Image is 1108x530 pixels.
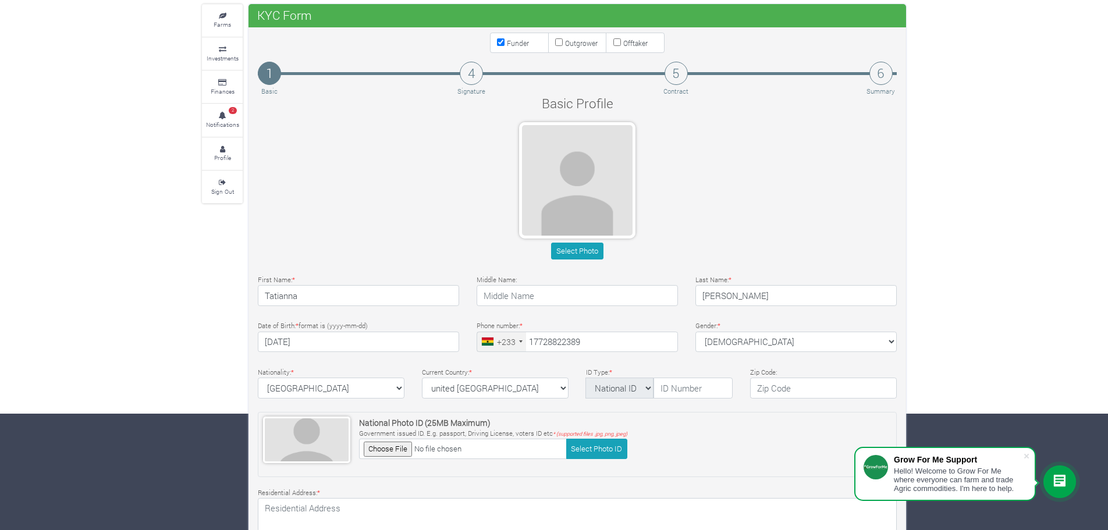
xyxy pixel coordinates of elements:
[202,38,243,70] a: Investments
[665,62,688,85] h4: 5
[565,38,598,48] small: Outgrower
[477,332,526,352] div: Ghana (Gaana): +233
[695,275,731,285] label: Last Name:
[404,95,750,111] h4: Basic Profile
[258,332,459,353] input: Type Date of Birth (YYYY-MM-DD)
[211,187,234,195] small: Sign Out
[229,107,237,114] span: 2
[477,321,523,331] label: Phone number:
[477,275,517,285] label: Middle Name:
[460,62,483,85] h4: 4
[623,38,648,48] small: Offtaker
[894,467,1023,493] div: Hello! Welcome to Grow For Me where everyone can farm and trade Agric commodities. I'm here to help.
[695,321,720,331] label: Gender:
[894,455,1023,464] div: Grow For Me Support
[258,488,320,498] label: Residential Address:
[258,62,281,85] h4: 1
[422,368,472,378] label: Current Country:
[750,368,777,378] label: Zip Code:
[497,38,505,46] input: Funder
[654,378,733,399] input: ID Number
[207,54,239,62] small: Investments
[695,285,897,306] input: Last Name
[258,275,295,285] label: First Name:
[258,368,294,378] label: Nationality:
[206,120,239,129] small: Notifications
[551,243,603,259] button: Select Photo
[258,285,459,306] input: First Name
[555,38,563,46] input: Outgrower
[260,87,279,97] p: Basic
[866,87,895,97] p: Summary
[258,321,368,331] label: Date of Birth: format is (yyyy-mm-dd)
[202,5,243,37] a: Farms
[359,429,627,439] p: Government issued ID. E.g. passport, Driving License, voters ID etc
[663,87,688,97] p: Contract
[202,138,243,170] a: Profile
[497,336,516,348] div: +233
[566,439,627,459] button: Select Photo ID
[211,87,235,95] small: Finances
[202,71,243,103] a: Finances
[613,38,621,46] input: Offtaker
[214,154,231,162] small: Profile
[214,20,231,29] small: Farms
[869,62,893,85] h4: 6
[507,38,529,48] small: Funder
[359,417,491,428] strong: National Photo ID (25MB Maximum)
[202,171,243,203] a: Sign Out
[750,378,897,399] input: Zip Code
[457,87,485,97] p: Signature
[477,285,678,306] input: Middle Name
[553,431,627,437] i: * (supported files .jpg, png, jpeg)
[254,3,315,27] span: KYC Form
[477,332,678,353] input: Phone Number
[258,62,281,97] a: 1 Basic
[202,104,243,136] a: 2 Notifications
[586,368,612,378] label: ID Type:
